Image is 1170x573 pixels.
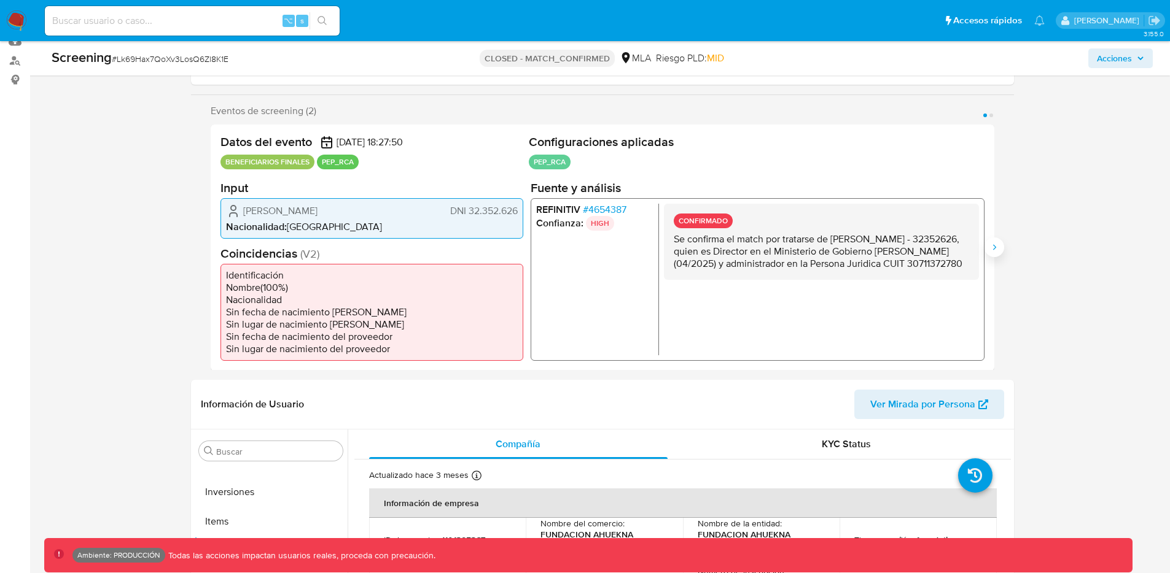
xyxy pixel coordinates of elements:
[216,446,338,457] input: Buscar
[822,437,871,451] span: KYC Status
[194,536,348,566] button: KYC
[384,534,437,545] p: ID de usuario :
[953,14,1022,27] span: Accesos rápidos
[1148,14,1161,27] a: Salir
[310,12,335,29] button: search-icon
[369,469,469,481] p: Actualizado hace 3 meses
[77,553,160,558] p: Ambiente: PRODUCCIÓN
[284,15,293,26] span: ⌥
[112,53,228,65] span: # Lk69Hax7QoXv3LosQ6Zl8K1E
[620,52,651,65] div: MLA
[916,534,957,545] p: foundation
[52,47,112,67] b: Screening
[300,15,304,26] span: s
[201,398,304,410] h1: Información de Usuario
[165,550,435,561] p: Todas las acciones impactan usuarios reales, proceda con precaución.
[854,390,1004,419] button: Ver Mirada por Persona
[1097,48,1132,68] span: Acciones
[194,477,348,507] button: Inversiones
[1074,15,1144,26] p: elkin.mantilla@mercadolibre.com.co
[45,13,340,29] input: Buscar usuario o caso...
[442,534,485,545] p: 1101295267
[540,529,663,562] p: FUNDACION AHUEKNA INVESTIGACION Y DESARROLLO TECNOLOGICO
[480,50,615,67] p: CLOSED - MATCH_CONFIRMED
[194,507,348,536] button: Items
[698,529,821,562] p: FUNDACION AHUEKNA INVESTIGACION Y DESARROLLO TECNOLOGICO
[496,437,540,451] span: Compañía
[698,518,782,529] p: Nombre de la entidad :
[1144,29,1164,39] span: 3.155.0
[540,518,625,529] p: Nombre del comercio :
[1088,48,1153,68] button: Acciones
[870,390,975,419] span: Ver Mirada por Persona
[707,51,724,65] span: MID
[369,488,997,518] th: Información de empresa
[1034,15,1045,26] a: Notificaciones
[854,534,911,545] p: Tipo compañía :
[656,52,724,65] span: Riesgo PLD:
[204,446,214,456] button: Buscar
